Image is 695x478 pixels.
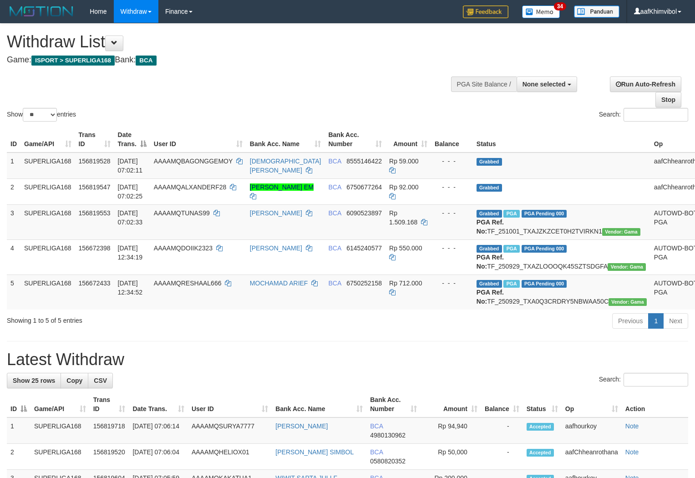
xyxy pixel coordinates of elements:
span: 34 [554,2,566,10]
label: Show entries [7,108,76,122]
td: SUPERLIGA168 [30,417,90,444]
label: Search: [599,373,688,386]
span: Accepted [527,449,554,457]
td: 156819718 [90,417,129,444]
td: SUPERLIGA168 [20,153,75,179]
span: Marked by aafsoycanthlai [503,245,519,253]
span: Grabbed [477,210,502,218]
span: PGA Pending [522,280,567,288]
td: [DATE] 07:06:14 [129,417,188,444]
th: ID: activate to sort column descending [7,392,30,417]
td: TF_250929_TXAZLOOOQK45SZTSDGFA [473,239,650,275]
td: AAAAMQSURYA7777 [188,417,272,444]
span: Copy [66,377,82,384]
span: AAAAMQTUNAS99 [154,209,210,217]
span: AAAAMQBAGONGGEMOY [154,158,233,165]
span: PGA Pending [522,245,567,253]
th: Op: activate to sort column ascending [562,392,622,417]
span: Grabbed [477,245,502,253]
span: Copy 6145240577 to clipboard [346,244,382,252]
a: [PERSON_NAME] [250,209,302,217]
span: Marked by aafnonsreyleab [503,210,519,218]
span: Vendor URL: https://trx31.1velocity.biz [609,298,647,306]
span: BCA [370,448,383,456]
th: Balance: activate to sort column ascending [481,392,523,417]
th: ID [7,127,20,153]
span: Copy 0580820352 to clipboard [370,458,406,465]
span: Grabbed [477,280,502,288]
img: MOTION_logo.png [7,5,76,18]
a: CSV [88,373,113,388]
span: Marked by aafsoycanthlai [503,280,519,288]
td: 4 [7,239,20,275]
b: PGA Ref. No: [477,254,504,270]
input: Search: [624,373,688,386]
div: - - - [435,183,469,192]
th: User ID: activate to sort column ascending [188,392,272,417]
span: [DATE] 12:34:19 [118,244,143,261]
button: None selected [517,76,577,92]
td: aafhourkoy [562,417,622,444]
th: Bank Acc. Number: activate to sort column ascending [366,392,421,417]
th: Game/API: activate to sort column ascending [20,127,75,153]
span: Copy 6750252158 to clipboard [346,280,382,287]
span: Grabbed [477,184,502,192]
a: Next [663,313,688,329]
span: AAAAMQALXANDERF28 [154,183,227,191]
th: Date Trans.: activate to sort column ascending [129,392,188,417]
td: SUPERLIGA168 [30,444,90,470]
span: Rp 712.000 [389,280,422,287]
th: Bank Acc. Number: activate to sort column ascending [325,127,386,153]
span: 156672433 [79,280,111,287]
select: Showentries [23,108,57,122]
th: Trans ID: activate to sort column ascending [90,392,129,417]
th: Bank Acc. Name: activate to sort column ascending [246,127,325,153]
span: ISPORT > SUPERLIGA168 [31,56,115,66]
span: CSV [94,377,107,384]
td: - [481,444,523,470]
td: 156819520 [90,444,129,470]
td: 1 [7,417,30,444]
td: SUPERLIGA168 [20,239,75,275]
span: Rp 550.000 [389,244,422,252]
td: TF_250929_TXA0Q3CRDRY5NBWAA50C [473,275,650,310]
th: Status [473,127,650,153]
th: Action [622,392,688,417]
th: Balance [431,127,473,153]
span: Copy 6090523897 to clipboard [346,209,382,217]
span: BCA [328,244,341,252]
td: 2 [7,178,20,204]
b: PGA Ref. No: [477,219,504,235]
td: Rp 50,000 [421,444,481,470]
span: [DATE] 12:34:52 [118,280,143,296]
a: Copy [61,373,88,388]
span: Grabbed [477,158,502,166]
a: Stop [655,92,681,107]
th: Bank Acc. Name: activate to sort column ascending [272,392,366,417]
td: 1 [7,153,20,179]
span: BCA [328,280,341,287]
th: Amount: activate to sort column ascending [421,392,481,417]
span: BCA [328,183,341,191]
a: [DEMOGRAPHIC_DATA][PERSON_NAME] [250,158,321,174]
span: [DATE] 07:02:33 [118,209,143,226]
span: AAAAMQDOIIK2323 [154,244,213,252]
span: 156819553 [79,209,111,217]
td: SUPERLIGA168 [20,178,75,204]
span: Accepted [527,423,554,431]
a: MOCHAMAD ARIEF [250,280,308,287]
td: 5 [7,275,20,310]
img: panduan.png [574,5,619,18]
span: AAAAMQRESHAAL666 [154,280,222,287]
span: [DATE] 07:02:11 [118,158,143,174]
span: Rp 59.000 [389,158,419,165]
span: None selected [523,81,566,88]
div: - - - [435,244,469,253]
label: Search: [599,108,688,122]
td: TF_251001_TXAJZKZCET0H2TVIRKN1 [473,204,650,239]
span: BCA [370,422,383,430]
th: Date Trans.: activate to sort column descending [114,127,150,153]
h1: Withdraw List [7,33,454,51]
span: PGA Pending [522,210,567,218]
div: - - - [435,279,469,288]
